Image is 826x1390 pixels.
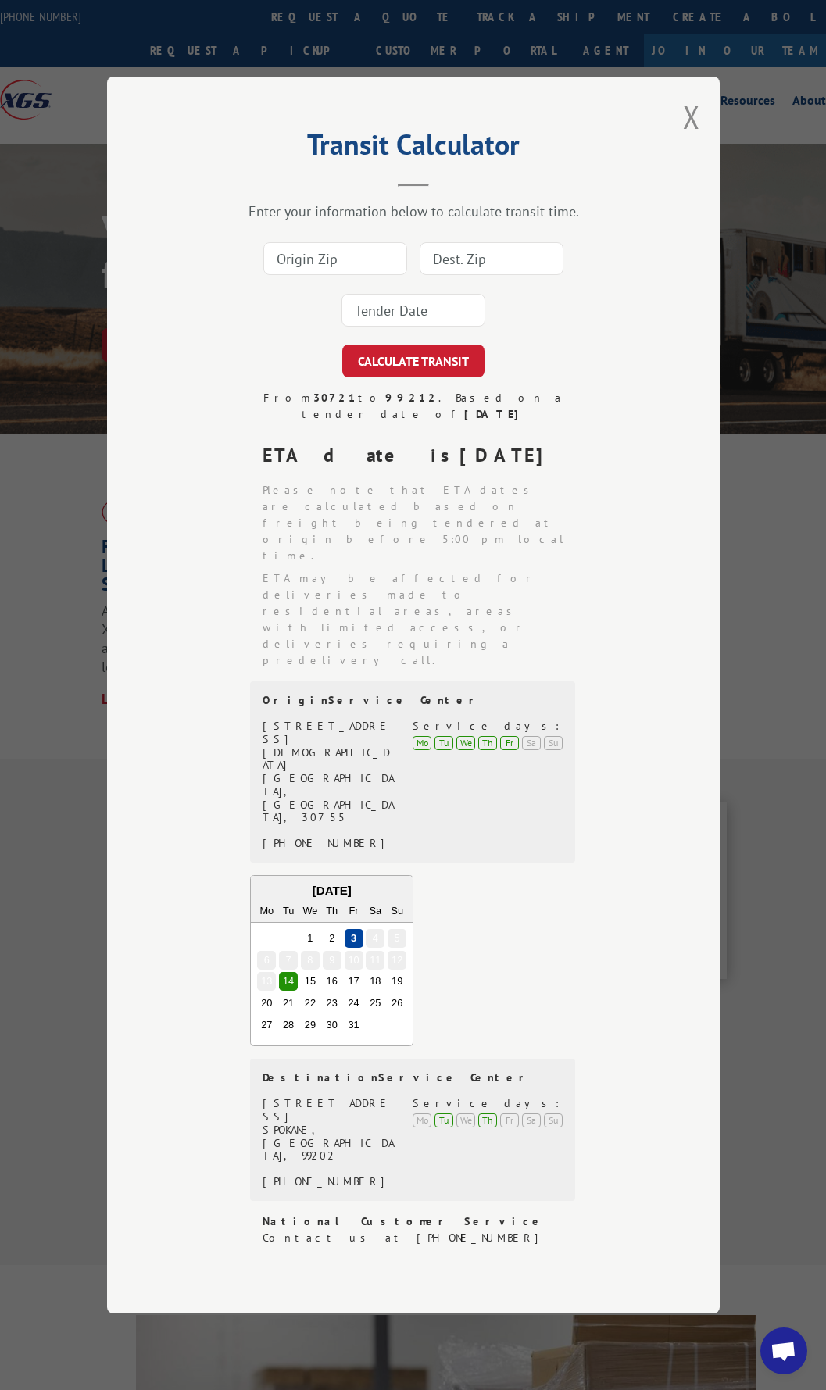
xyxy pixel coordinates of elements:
[342,345,485,377] button: CALCULATE TRANSIT
[279,902,298,920] div: Tu
[322,902,341,920] div: Th
[344,1016,363,1034] div: Choose Friday, October 31st, 2025
[544,736,563,750] div: Su
[366,929,384,948] div: Choose Saturday, October 4th, 2025
[300,972,319,991] div: Choose Wednesday, October 15th, 2025
[263,1175,395,1188] div: [PHONE_NUMBER]
[344,951,363,970] div: Choose Friday, October 10th, 2025
[413,736,431,750] div: Mo
[434,736,453,750] div: Tu
[760,1327,807,1374] div: Open chat
[388,951,406,970] div: Choose Sunday, October 12th, 2025
[459,443,556,467] strong: [DATE]
[263,837,395,850] div: [PHONE_NUMBER]
[263,694,563,707] div: Origin Service Center
[388,994,406,1013] div: Choose Sunday, October 26th, 2025
[344,994,363,1013] div: Choose Friday, October 24th, 2025
[263,1071,563,1084] div: Destination Service Center
[322,929,341,948] div: Choose Thursday, October 2nd, 2025
[257,972,276,991] div: Choose Monday, October 13th, 2025
[500,1113,519,1127] div: Fr
[263,242,407,275] input: Origin Zip
[344,929,363,948] div: Choose Friday, October 3rd, 2025
[300,1016,319,1034] div: Choose Wednesday, October 29th, 2025
[413,720,563,733] div: Service days:
[313,391,358,405] strong: 30721
[263,720,395,772] div: [STREET_ADDRESS][DEMOGRAPHIC_DATA]
[250,390,577,423] div: From to . Based on a tender date of
[263,772,395,824] div: [GEOGRAPHIC_DATA], [GEOGRAPHIC_DATA], 30755
[322,1016,341,1034] div: Choose Thursday, October 30th, 2025
[683,96,700,138] button: Close modal
[263,1124,395,1163] div: SPOKANE, [GEOGRAPHIC_DATA], 99202
[300,951,319,970] div: Choose Wednesday, October 8th, 2025
[322,994,341,1013] div: Choose Thursday, October 23rd, 2025
[478,736,497,750] div: Th
[366,902,384,920] div: Sa
[322,951,341,970] div: Choose Thursday, October 9th, 2025
[300,902,319,920] div: We
[522,1113,541,1127] div: Sa
[279,972,298,991] div: Choose Tuesday, October 14th, 2025
[257,1016,276,1034] div: Choose Monday, October 27th, 2025
[385,391,438,405] strong: 99212
[413,1113,431,1127] div: Mo
[322,972,341,991] div: Choose Thursday, October 16th, 2025
[434,1113,453,1127] div: Tu
[522,736,541,750] div: Sa
[500,736,519,750] div: Fr
[366,972,384,991] div: Choose Saturday, October 18th, 2025
[263,1230,577,1246] div: Contact us at [PHONE_NUMBER]
[185,202,642,220] div: Enter your information below to calculate transit time.
[388,972,406,991] div: Choose Sunday, October 19th, 2025
[478,1113,497,1127] div: Th
[300,929,319,948] div: Choose Wednesday, October 1st, 2025
[257,951,276,970] div: Choose Monday, October 6th, 2025
[344,902,363,920] div: Fr
[420,242,563,275] input: Dest. Zip
[263,1097,395,1124] div: [STREET_ADDRESS]
[300,994,319,1013] div: Choose Wednesday, October 22nd, 2025
[366,951,384,970] div: Choose Saturday, October 11th, 2025
[344,972,363,991] div: Choose Friday, October 17th, 2025
[366,994,384,1013] div: Choose Saturday, October 25th, 2025
[251,882,413,900] div: [DATE]
[256,927,408,1036] div: month 2025-10
[257,902,276,920] div: Mo
[544,1113,563,1127] div: Su
[263,441,577,470] div: ETA date is
[388,929,406,948] div: Choose Sunday, October 5th, 2025
[263,570,577,669] li: ETA may be affected for deliveries made to residential areas, areas with limited access, or deliv...
[341,294,485,327] input: Tender Date
[388,902,406,920] div: Su
[456,736,475,750] div: We
[279,994,298,1013] div: Choose Tuesday, October 21st, 2025
[463,407,525,421] strong: [DATE]
[263,482,577,564] li: Please note that ETA dates are calculated based on freight being tendered at origin before 5:00 p...
[279,1016,298,1034] div: Choose Tuesday, October 28th, 2025
[257,994,276,1013] div: Choose Monday, October 20th, 2025
[413,1097,563,1110] div: Service days:
[456,1113,475,1127] div: We
[185,134,642,163] h2: Transit Calculator
[263,1214,545,1228] strong: National Customer Service
[279,951,298,970] div: Choose Tuesday, October 7th, 2025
